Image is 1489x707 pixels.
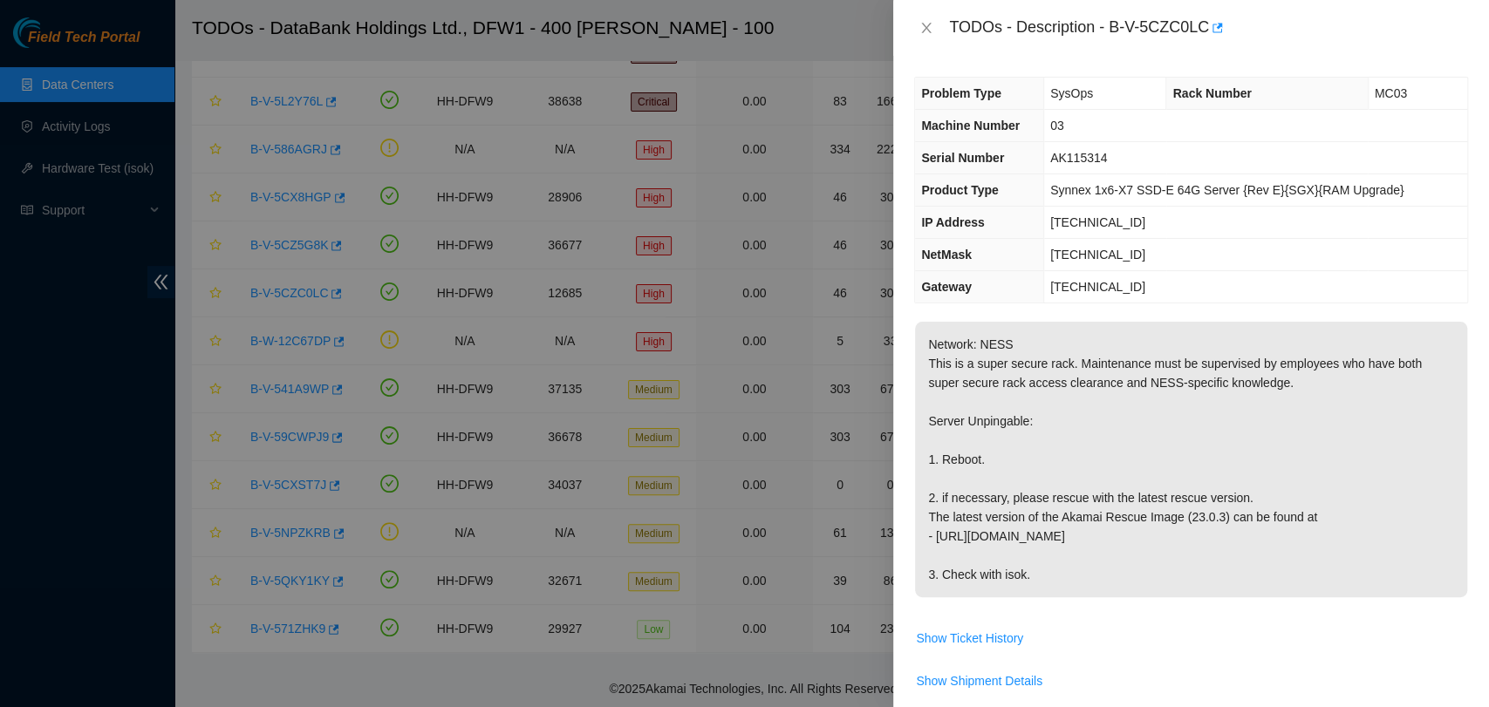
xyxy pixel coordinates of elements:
[1375,86,1407,100] span: MC03
[919,21,933,35] span: close
[921,280,972,294] span: Gateway
[1172,86,1251,100] span: Rack Number
[1050,248,1145,262] span: [TECHNICAL_ID]
[1050,280,1145,294] span: [TECHNICAL_ID]
[916,671,1042,690] span: Show Shipment Details
[921,215,984,229] span: IP Address
[1050,119,1064,133] span: 03
[921,183,998,197] span: Product Type
[1050,215,1145,229] span: [TECHNICAL_ID]
[921,86,1001,100] span: Problem Type
[1050,86,1093,100] span: SysOps
[914,20,939,37] button: Close
[915,624,1024,652] button: Show Ticket History
[916,629,1023,648] span: Show Ticket History
[915,667,1043,695] button: Show Shipment Details
[921,151,1004,165] span: Serial Number
[949,14,1468,42] div: TODOs - Description - B-V-5CZC0LC
[921,248,972,262] span: NetMask
[1050,183,1404,197] span: Synnex 1x6-X7 SSD-E 64G Server {Rev E}{SGX}{RAM Upgrade}
[915,322,1467,597] p: Network: NESS This is a super secure rack. Maintenance must be supervised by employees who have b...
[921,119,1020,133] span: Machine Number
[1050,151,1107,165] span: AK115314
